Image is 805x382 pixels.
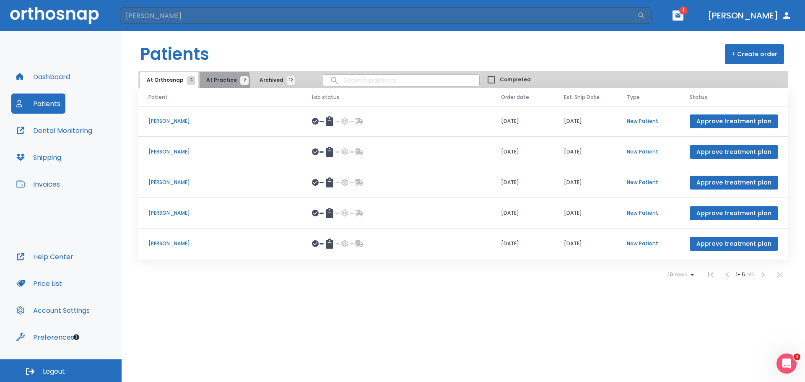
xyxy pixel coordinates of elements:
[11,147,66,167] button: Shipping
[554,229,617,259] td: [DATE]
[11,174,65,194] button: Invoices
[491,106,554,137] td: [DATE]
[148,240,292,247] p: [PERSON_NAME]
[148,117,292,125] p: [PERSON_NAME]
[11,327,79,347] button: Preferences
[491,167,554,198] td: [DATE]
[11,247,78,267] button: Help Center
[11,273,67,294] button: Price List
[140,42,209,67] h1: Patients
[312,94,340,101] span: Lab status
[10,7,99,24] img: Orthosnap
[148,148,292,156] p: [PERSON_NAME]
[43,367,65,376] span: Logout
[725,44,784,64] button: + Create order
[746,271,755,278] span: of 5
[690,206,778,220] button: Approve treatment plan
[11,94,65,114] button: Patients
[147,76,191,84] span: At Orthosnap
[11,300,95,320] button: Account Settings
[554,106,617,137] td: [DATE]
[690,176,778,190] button: Approve treatment plan
[564,94,600,101] span: Est. Ship Date
[148,94,168,101] span: Patient
[206,76,244,84] span: At Practice
[73,333,80,341] div: Tooltip anchor
[704,8,795,23] button: [PERSON_NAME]
[148,209,292,217] p: [PERSON_NAME]
[554,167,617,198] td: [DATE]
[776,353,797,374] iframe: Intercom live chat
[690,94,707,101] span: Status
[554,137,617,167] td: [DATE]
[736,271,746,278] span: 1 - 5
[11,120,97,140] button: Dental Monitoring
[668,272,673,278] span: 10
[690,237,778,251] button: Approve treatment plan
[627,179,670,186] p: New Patient
[627,94,640,101] span: Type
[500,76,531,83] span: Completed
[673,272,687,278] span: rows
[323,72,479,88] input: search
[491,198,554,229] td: [DATE]
[148,179,292,186] p: [PERSON_NAME]
[690,114,778,128] button: Approve treatment plan
[240,76,249,85] span: 2
[11,67,75,87] button: Dashboard
[140,72,299,88] div: tabs
[627,148,670,156] p: New Patient
[491,229,554,259] td: [DATE]
[491,137,554,167] td: [DATE]
[260,76,291,84] span: Archived
[679,6,688,15] span: 1
[627,209,670,217] p: New Patient
[627,240,670,247] p: New Patient
[554,198,617,229] td: [DATE]
[187,76,195,85] span: 5
[501,94,529,101] span: Order date
[794,353,800,360] span: 1
[120,7,637,24] input: Search by Patient Name or Case #
[287,76,295,85] span: 12
[627,117,670,125] p: New Patient
[690,145,778,159] button: Approve treatment plan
